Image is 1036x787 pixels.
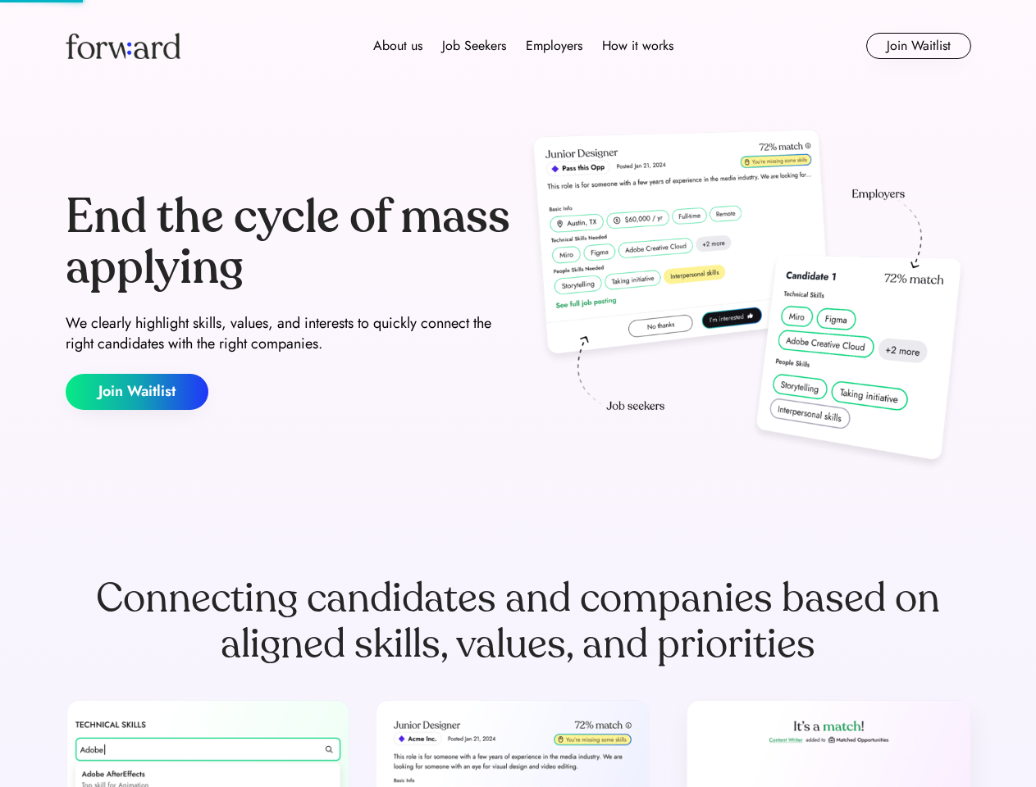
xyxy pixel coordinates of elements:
img: Forward logo [66,33,180,59]
div: End the cycle of mass applying [66,192,512,293]
div: How it works [602,36,673,56]
button: Join Waitlist [866,33,971,59]
img: hero-image.png [525,125,971,477]
div: About us [373,36,422,56]
div: Connecting candidates and companies based on aligned skills, values, and priorities [66,575,971,667]
div: Employers [526,36,582,56]
div: We clearly highlight skills, values, and interests to quickly connect the right candidates with t... [66,313,512,354]
div: Job Seekers [442,36,506,56]
button: Join Waitlist [66,374,208,410]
